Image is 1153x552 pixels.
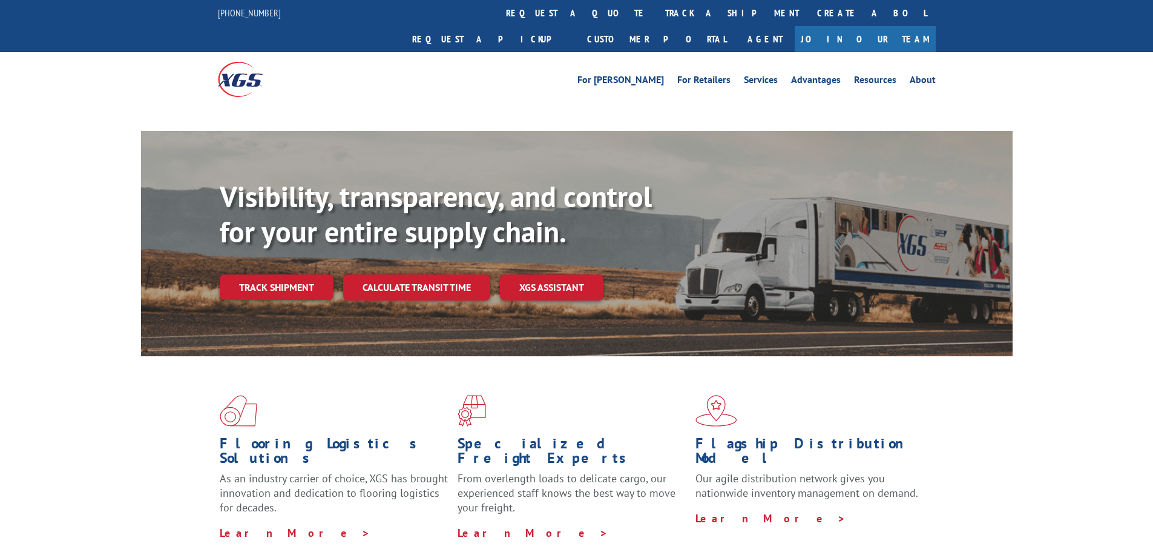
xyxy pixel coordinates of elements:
[744,75,778,88] a: Services
[220,471,448,514] span: As an industry carrier of choice, XGS has brought innovation and dedication to flooring logistics...
[458,436,686,471] h1: Specialized Freight Experts
[220,526,370,540] a: Learn More >
[218,7,281,19] a: [PHONE_NUMBER]
[578,26,735,52] a: Customer Portal
[458,526,608,540] a: Learn More >
[458,471,686,525] p: From overlength loads to delicate cargo, our experienced staff knows the best way to move your fr...
[795,26,936,52] a: Join Our Team
[343,274,490,301] a: Calculate transit time
[695,436,924,471] h1: Flagship Distribution Model
[695,511,846,525] a: Learn More >
[677,75,731,88] a: For Retailers
[695,395,737,427] img: xgs-icon-flagship-distribution-model-red
[220,178,652,250] b: Visibility, transparency, and control for your entire supply chain.
[220,436,448,471] h1: Flooring Logistics Solutions
[735,26,795,52] a: Agent
[910,75,936,88] a: About
[220,274,333,300] a: Track shipment
[220,395,257,427] img: xgs-icon-total-supply-chain-intelligence-red
[791,75,841,88] a: Advantages
[458,395,486,427] img: xgs-icon-focused-on-flooring-red
[403,26,578,52] a: Request a pickup
[854,75,896,88] a: Resources
[577,75,664,88] a: For [PERSON_NAME]
[695,471,918,500] span: Our agile distribution network gives you nationwide inventory management on demand.
[500,274,603,301] a: XGS ASSISTANT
